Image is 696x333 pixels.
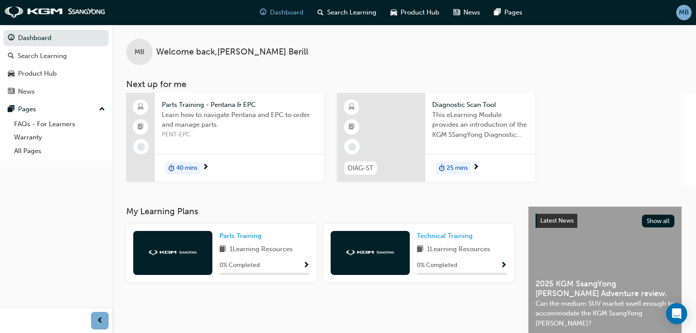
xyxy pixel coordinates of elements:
span: DIAG-ST [348,163,373,173]
h3: My Learning Plans [126,206,514,216]
span: News [463,7,480,18]
span: search-icon [8,52,14,60]
span: duration-icon [439,163,445,174]
span: next-icon [473,164,479,172]
span: duration-icon [168,163,175,174]
a: car-iconProduct Hub [383,4,446,22]
span: Welcome back , [PERSON_NAME] Berill [156,47,308,57]
span: book-icon [417,244,423,255]
span: search-icon [317,7,324,18]
a: Technical Training [417,231,476,241]
span: Technical Training [417,232,473,240]
span: Diagnostic Scan Tool [432,100,528,110]
span: booktick-icon [349,121,355,133]
div: Open Intercom Messenger [666,303,687,324]
span: Product Hub [401,7,439,18]
span: Parts Training - Pentana & EPC [162,100,317,110]
span: Show Progress [500,262,507,270]
span: Dashboard [270,7,303,18]
a: News [4,84,109,100]
span: next-icon [202,164,209,172]
a: guage-iconDashboard [253,4,310,22]
span: 40 mins [176,163,197,173]
img: kgm [346,250,394,256]
span: Can the medium SUV market swell enough to accommodate the KGM SsangYong [PERSON_NAME]? [536,299,674,329]
button: Show Progress [303,260,310,271]
div: News [18,87,35,97]
span: PENT-EPC [162,130,317,140]
span: 25 mins [447,163,468,173]
div: Pages [18,104,36,114]
span: This eLearning Module provides an introduction of the KGM SSangYong Diagnostic Scan Tool. [432,110,528,140]
span: 1 Learning Resources [230,244,293,255]
a: Warranty [11,131,109,144]
span: 0 % Completed [219,260,260,271]
a: news-iconNews [446,4,487,22]
span: 2025 KGM SsangYong [PERSON_NAME] Adventure review. [536,279,674,299]
span: Show Progress [303,262,310,270]
a: search-iconSearch Learning [310,4,383,22]
h3: Next up for me [112,79,696,89]
div: Product Hub [18,69,57,79]
span: 1 Learning Resources [427,244,490,255]
span: MB [679,7,689,18]
span: Learn how to navigate Pentana and EPC to order and manage parts. [162,110,317,130]
button: MB [676,5,692,20]
span: prev-icon [97,315,103,326]
button: Pages [4,101,109,117]
span: up-icon [99,104,105,115]
a: All Pages [11,144,109,158]
span: Parts Training [219,232,262,240]
span: pages-icon [494,7,501,18]
span: learningRecordVerb_NONE-icon [348,143,356,151]
span: news-icon [8,88,15,96]
span: 0 % Completed [417,260,457,271]
span: laptop-icon [138,102,144,113]
img: kgm [149,250,197,256]
a: Parts Training [219,231,265,241]
span: guage-icon [8,34,15,42]
span: Pages [504,7,522,18]
span: news-icon [453,7,460,18]
span: book-icon [219,244,226,255]
a: FAQs - For Learners [11,117,109,131]
span: car-icon [390,7,397,18]
img: kgm [4,6,106,18]
span: car-icon [8,70,15,78]
a: Search Learning [4,48,109,64]
button: DashboardSearch LearningProduct HubNews [4,28,109,101]
span: MB [135,47,145,57]
a: Dashboard [4,30,109,46]
span: learningResourceType_ELEARNING-icon [349,102,355,113]
a: Parts Training - Pentana & EPCLearn how to navigate Pentana and EPC to order and manage parts.PEN... [126,93,324,182]
span: booktick-icon [138,121,144,133]
a: Latest NewsShow all [536,214,674,228]
a: Product Hub [4,66,109,82]
span: Search Learning [327,7,376,18]
button: Show Progress [500,260,507,271]
button: Show all [642,215,675,227]
span: learningRecordVerb_NONE-icon [137,143,145,151]
span: pages-icon [8,106,15,113]
span: Latest News [540,217,574,224]
a: DIAG-STDiagnostic Scan ToolThis eLearning Module provides an introduction of the KGM SSangYong Di... [337,93,535,182]
a: pages-iconPages [487,4,529,22]
div: Search Learning [18,51,67,61]
span: guage-icon [260,7,266,18]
